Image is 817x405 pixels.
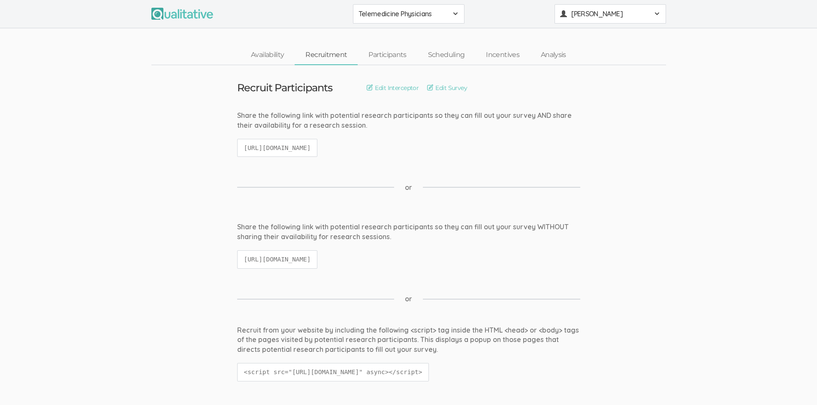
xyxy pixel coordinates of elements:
a: Incentives [475,46,530,64]
iframe: Chat Widget [774,364,817,405]
button: [PERSON_NAME] [555,4,666,24]
button: Telemedicine Physicians [353,4,464,24]
a: Analysis [530,46,577,64]
span: [PERSON_NAME] [571,9,648,19]
div: Share the following link with potential research participants so they can fill out your survey WI... [237,222,580,242]
code: [URL][DOMAIN_NAME] [237,139,318,157]
span: or [405,183,412,192]
code: <script src="[URL][DOMAIN_NAME]" async></script> [237,363,429,381]
code: [URL][DOMAIN_NAME] [237,250,318,269]
a: Availability [240,46,295,64]
span: or [405,294,412,304]
span: Telemedicine Physicians [359,9,448,19]
div: Recruit from your website by including the following <script> tag inside the HTML <head> or <body... [237,325,580,355]
a: Participants [358,46,417,64]
a: Scheduling [417,46,476,64]
a: Edit Survey [427,83,467,93]
a: Recruitment [295,46,358,64]
a: Edit Interceptor [367,83,419,93]
h3: Recruit Participants [237,82,333,93]
div: Share the following link with potential research participants so they can fill out your survey AN... [237,111,580,130]
img: Qualitative [151,8,213,20]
